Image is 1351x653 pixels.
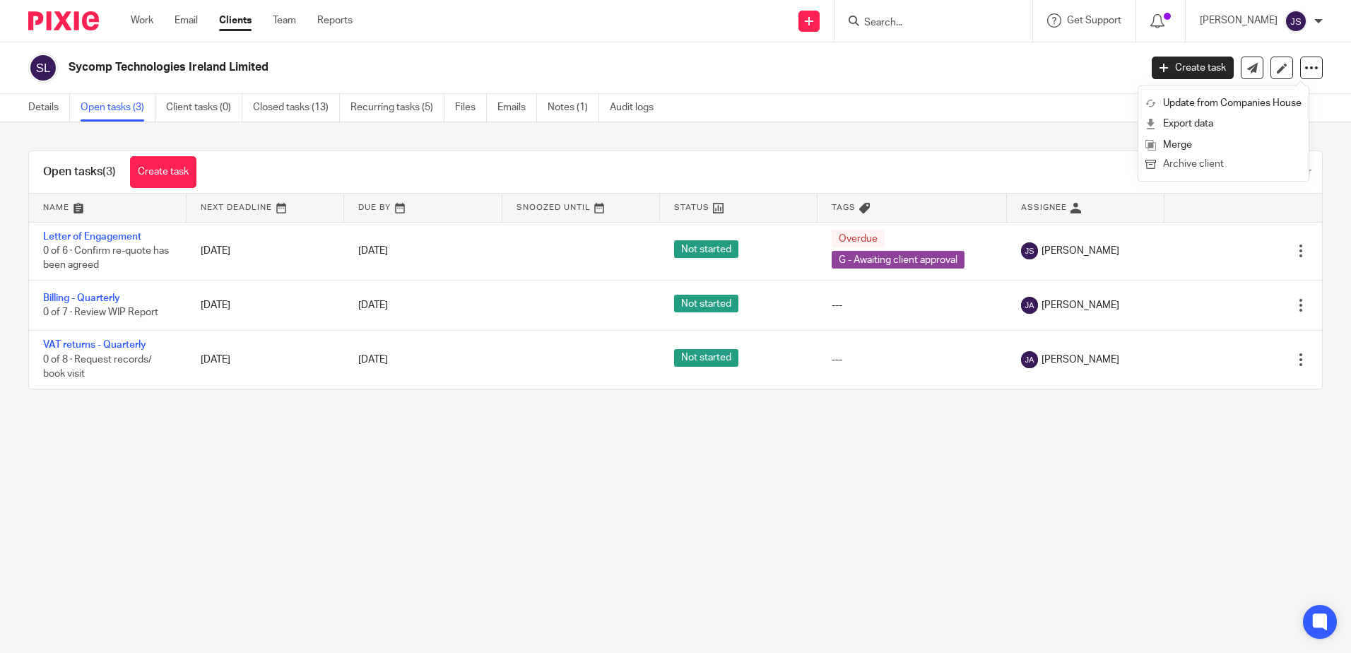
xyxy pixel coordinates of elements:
img: svg%3E [28,53,58,83]
img: svg%3E [1021,242,1038,259]
a: VAT returns - Quarterly [43,340,146,350]
a: Emails [497,94,537,122]
span: G - Awaiting client approval [832,251,964,269]
span: [DATE] [358,355,388,365]
a: Client tasks (0) [166,94,242,122]
h1: Open tasks [43,165,116,180]
a: Billing - Quarterly [43,293,120,303]
div: --- [832,353,993,367]
a: Audit logs [610,94,664,122]
span: [DATE] [358,300,388,310]
span: Not started [674,349,738,367]
span: (3) [102,166,116,177]
button: Archive client [1145,155,1302,174]
a: Notes (1) [548,94,599,122]
h2: Sycomp Technologies Ireland Limited [69,60,918,75]
span: Not started [674,240,738,258]
a: Files [455,94,487,122]
img: svg%3E [1021,351,1038,368]
a: Create task [130,156,196,188]
span: Overdue [832,230,885,247]
p: [PERSON_NAME] [1200,13,1278,28]
a: Open tasks (3) [81,94,155,122]
td: [DATE] [187,331,344,389]
span: 0 of 6 · Confirm re-quote has been agreed [43,246,169,271]
input: Search [863,17,990,30]
span: [DATE] [358,246,388,256]
a: Details [28,94,70,122]
span: 0 of 8 · Request records/ book visit [43,355,152,380]
span: [PERSON_NAME] [1042,353,1119,367]
td: [DATE] [187,280,344,330]
a: Export data [1145,114,1302,134]
a: Closed tasks (13) [253,94,340,122]
img: svg%3E [1021,297,1038,314]
a: Team [273,13,296,28]
a: Letter of Engagement [43,232,141,242]
a: Clients [219,13,252,28]
a: Work [131,13,153,28]
span: Tags [832,204,856,211]
span: Get Support [1067,16,1121,25]
span: [PERSON_NAME] [1042,298,1119,312]
span: 0 of 7 · Review WIP Report [43,307,158,317]
td: [DATE] [187,222,344,280]
span: Not started [674,295,738,312]
img: Pixie [28,11,99,30]
span: Status [674,204,709,211]
span: [PERSON_NAME] [1042,244,1119,258]
img: svg%3E [1285,10,1307,33]
a: Create task [1152,57,1234,79]
a: Reports [317,13,353,28]
a: Merge [1145,135,1302,155]
a: Update from Companies House [1145,93,1302,114]
a: Email [175,13,198,28]
span: Snoozed Until [517,204,591,211]
div: --- [832,298,993,312]
a: Recurring tasks (5) [350,94,444,122]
